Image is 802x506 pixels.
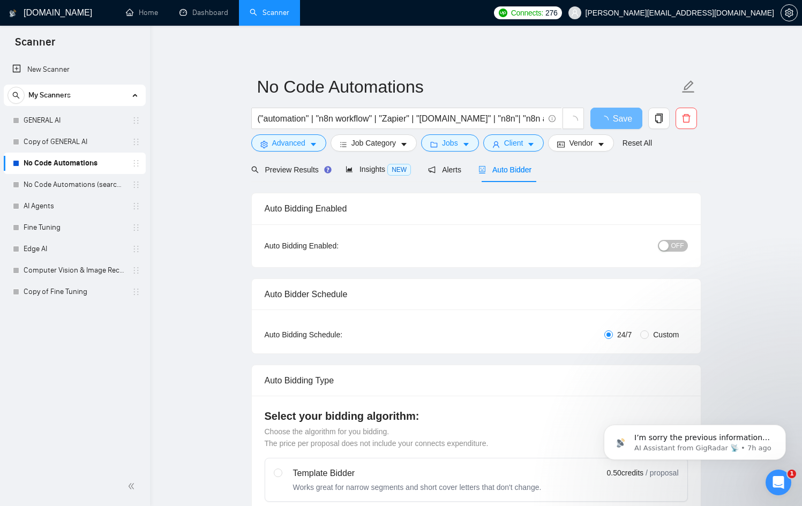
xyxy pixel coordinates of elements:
span: Preview Results [251,165,328,174]
a: homeHome [126,8,158,17]
input: Scanner name... [257,73,679,100]
span: Alerts [428,165,461,174]
li: New Scanner [4,59,146,80]
span: caret-down [527,140,535,148]
span: Choose the algorithm for you bidding. The price per proposal does not include your connects expen... [265,427,489,448]
a: Edge AI [24,238,125,260]
span: double-left [128,481,138,492]
button: copy [648,108,670,129]
a: Reset All [623,137,652,149]
div: Tooltip anchor [323,165,333,175]
span: caret-down [310,140,317,148]
span: 24/7 [613,329,636,341]
span: Job Category [351,137,396,149]
span: Vendor [569,137,593,149]
span: holder [132,245,140,253]
a: AI Agents [24,195,125,217]
span: NEW [387,164,411,176]
a: Fine Tuning [24,217,125,238]
div: Auto Bidding Type [265,365,688,396]
span: bars [340,140,347,148]
button: folderJobscaret-down [421,134,479,152]
span: holder [132,116,140,125]
a: searchScanner [250,8,289,17]
span: holder [132,223,140,232]
a: Computer Vision & Image Recognition [24,260,125,281]
span: Custom [649,329,683,341]
a: GENERAL AI [24,110,125,131]
button: settingAdvancedcaret-down [251,134,326,152]
span: holder [132,159,140,168]
button: userClientcaret-down [483,134,544,152]
span: search [8,92,24,99]
div: Auto Bidding Enabled: [265,240,406,252]
a: Copy of GENERAL AI [24,131,125,153]
button: search [8,87,25,104]
span: idcard [557,140,565,148]
input: Search Freelance Jobs... [258,112,544,125]
span: holder [132,202,140,210]
a: No Code Automations (search only in Tites) [24,174,125,195]
iframe: Intercom notifications message [588,402,802,477]
a: New Scanner [12,59,137,80]
span: user [571,9,579,17]
div: Auto Bidding Enabled [265,193,688,224]
span: notification [428,166,436,173]
span: Auto Bidder [478,165,531,174]
span: My Scanners [28,85,71,106]
a: dashboardDashboard [179,8,228,17]
span: caret-down [462,140,470,148]
span: area-chart [346,165,353,173]
button: idcardVendorcaret-down [548,134,613,152]
span: copy [649,114,669,123]
span: Insights [346,165,411,173]
div: Auto Bidder Schedule [265,279,688,309]
div: Works great for narrow segments and short cover letters that don't change. [293,482,542,493]
span: holder [132,266,140,275]
span: Advanced [272,137,305,149]
span: folder [430,140,438,148]
h4: Select your bidding algorithm: [265,409,688,424]
span: search [251,166,259,173]
span: caret-down [400,140,408,148]
span: 1 [788,470,796,478]
span: robot [478,166,486,173]
span: Save [613,112,632,125]
a: No Code Automations [24,153,125,174]
div: Template Bidder [293,467,542,480]
span: 276 [545,7,557,19]
img: logo [9,5,17,22]
iframe: Intercom live chat [766,470,791,495]
span: user [492,140,500,148]
span: Jobs [442,137,458,149]
span: loading [568,116,578,125]
span: loading [600,116,613,124]
div: Auto Bidding Schedule: [265,329,406,341]
li: My Scanners [4,85,146,303]
span: holder [132,288,140,296]
span: Scanner [6,34,64,57]
a: Copy of Fine Tuning [24,281,125,303]
span: Client [504,137,523,149]
span: info-circle [549,115,556,122]
button: delete [676,108,697,129]
img: upwork-logo.png [499,9,507,17]
span: OFF [671,240,684,252]
span: setting [781,9,797,17]
a: setting [781,9,798,17]
button: barsJob Categorycaret-down [331,134,417,152]
span: holder [132,138,140,146]
button: setting [781,4,798,21]
button: Save [590,108,642,129]
span: setting [260,140,268,148]
span: edit [681,80,695,94]
span: caret-down [597,140,605,148]
span: Connects: [511,7,543,19]
span: delete [676,114,696,123]
span: holder [132,180,140,189]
